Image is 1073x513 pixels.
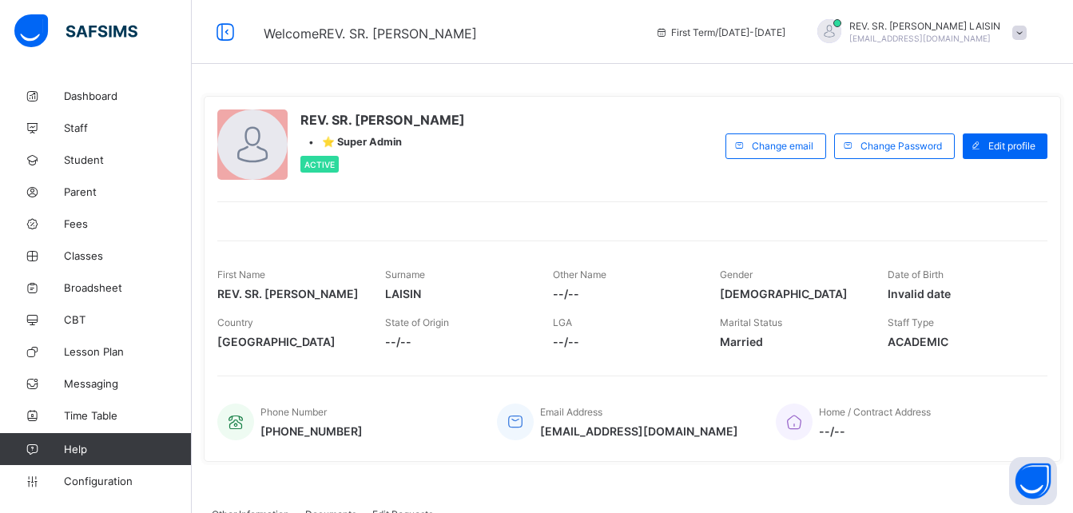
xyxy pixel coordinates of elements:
span: Messaging [64,377,192,390]
span: Staff Type [888,316,934,328]
img: safsims [14,14,137,48]
span: session/term information [655,26,785,38]
span: State of Origin [385,316,449,328]
span: Country [217,316,253,328]
span: [EMAIL_ADDRESS][DOMAIN_NAME] [849,34,991,43]
span: Student [64,153,192,166]
span: REV. SR. [PERSON_NAME] [217,287,361,300]
span: First Name [217,268,265,280]
span: Configuration [64,475,191,487]
span: Married [720,335,864,348]
span: LGA [553,316,572,328]
span: Time Table [64,409,192,422]
span: Date of Birth [888,268,944,280]
span: --/-- [553,287,697,300]
span: Staff [64,121,192,134]
span: REV. SR. [PERSON_NAME] LAISIN [849,20,1000,32]
span: Change Password [860,140,942,152]
span: Active [304,160,335,169]
span: [GEOGRAPHIC_DATA] [217,335,361,348]
span: Surname [385,268,425,280]
span: Marital Status [720,316,782,328]
span: Dashboard [64,89,192,102]
span: --/-- [553,335,697,348]
span: ACADEMIC [888,335,1031,348]
span: LAISIN [385,287,529,300]
span: ⭐ Super Admin [322,136,402,148]
span: Welcome REV. SR. [PERSON_NAME] [264,26,477,42]
span: Home / Contract Address [819,406,931,418]
span: REV. SR. [PERSON_NAME] [300,112,465,128]
span: [DEMOGRAPHIC_DATA] [720,287,864,300]
span: Broadsheet [64,281,192,294]
span: Help [64,443,191,455]
div: • [300,136,465,148]
span: --/-- [385,335,529,348]
span: Lesson Plan [64,345,192,358]
span: Classes [64,249,192,262]
span: [PHONE_NUMBER] [260,424,363,438]
span: Edit profile [988,140,1035,152]
span: Parent [64,185,192,198]
span: Change email [752,140,813,152]
span: Phone Number [260,406,327,418]
span: --/-- [819,424,931,438]
span: Other Name [553,268,606,280]
span: CBT [64,313,192,326]
button: Open asap [1009,457,1057,505]
span: Fees [64,217,192,230]
span: [EMAIL_ADDRESS][DOMAIN_NAME] [540,424,738,438]
span: Email Address [540,406,602,418]
span: Gender [720,268,753,280]
span: Invalid date [888,287,1031,300]
div: REV. SR. JULIET LAISIN [801,19,1035,46]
